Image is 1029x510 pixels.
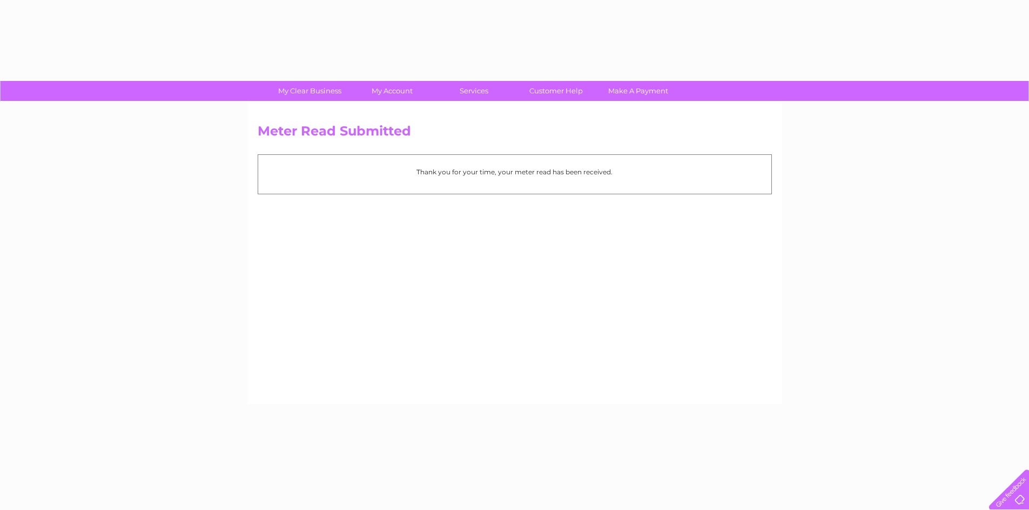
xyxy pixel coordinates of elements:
[264,167,766,177] p: Thank you for your time, your meter read has been received.
[265,81,354,101] a: My Clear Business
[429,81,519,101] a: Services
[512,81,601,101] a: Customer Help
[258,124,772,144] h2: Meter Read Submitted
[347,81,436,101] a: My Account
[594,81,683,101] a: Make A Payment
